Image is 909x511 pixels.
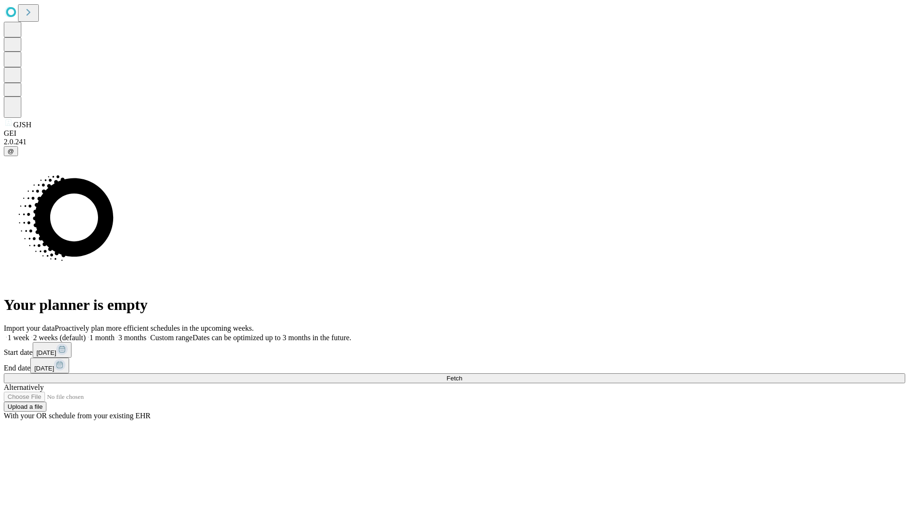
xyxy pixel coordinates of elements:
span: Custom range [150,334,192,342]
span: 2 weeks (default) [33,334,86,342]
h1: Your planner is empty [4,296,905,314]
span: @ [8,148,14,155]
span: Import your data [4,324,55,332]
span: Proactively plan more efficient schedules in the upcoming weeks. [55,324,254,332]
div: 2.0.241 [4,138,905,146]
span: Dates can be optimized up to 3 months in the future. [193,334,351,342]
div: End date [4,358,905,373]
button: Upload a file [4,402,46,412]
span: Alternatively [4,383,44,391]
button: [DATE] [33,342,71,358]
button: [DATE] [30,358,69,373]
span: Fetch [446,375,462,382]
span: 3 months [118,334,146,342]
span: [DATE] [36,349,56,356]
span: GJSH [13,121,31,129]
button: @ [4,146,18,156]
div: Start date [4,342,905,358]
span: [DATE] [34,365,54,372]
button: Fetch [4,373,905,383]
div: GEI [4,129,905,138]
span: 1 week [8,334,29,342]
span: With your OR schedule from your existing EHR [4,412,151,420]
span: 1 month [89,334,115,342]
